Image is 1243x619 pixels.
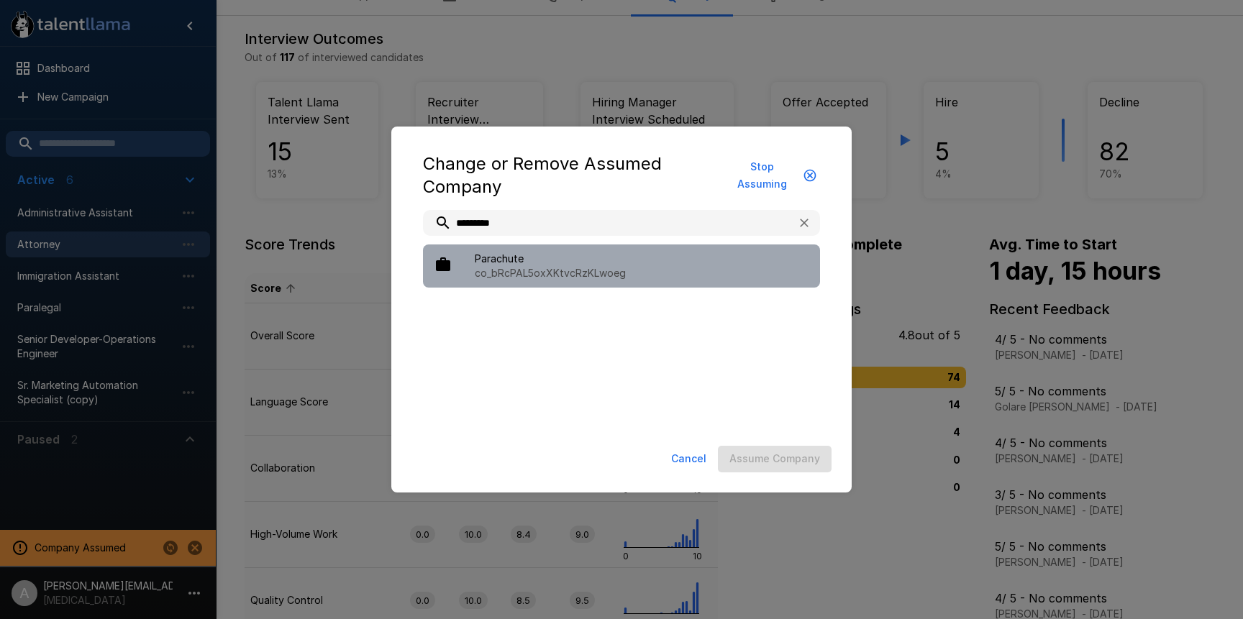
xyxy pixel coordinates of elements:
p: co_bRcPAL5oxXKtvcRzKLwoeg [475,266,809,280]
button: Cancel [665,446,712,472]
button: Stop Assuming [721,154,820,198]
h5: Change or Remove Assumed Company [423,152,721,198]
span: Parachute [475,252,809,266]
div: Parachuteco_bRcPAL5oxXKtvcRzKLwoeg [423,244,820,288]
